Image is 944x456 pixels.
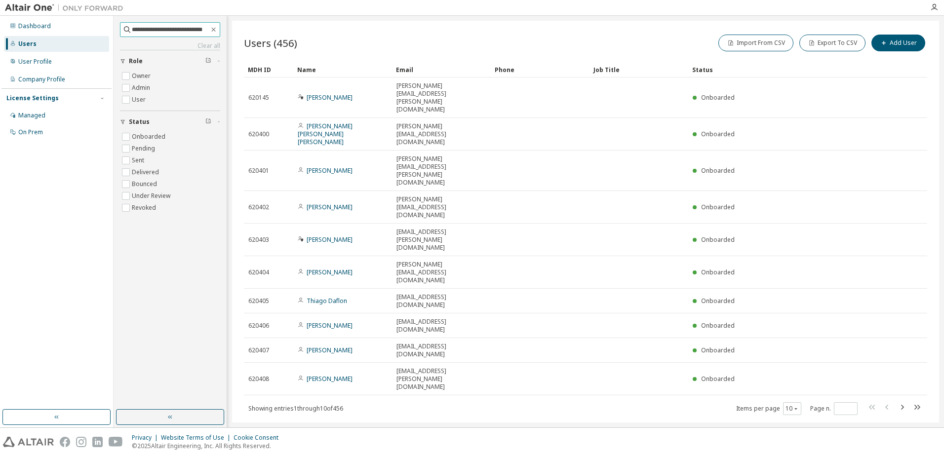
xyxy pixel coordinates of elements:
[396,122,486,146] span: [PERSON_NAME][EMAIL_ADDRESS][DOMAIN_NAME]
[18,22,51,30] div: Dashboard
[307,375,353,383] a: [PERSON_NAME]
[132,143,157,154] label: Pending
[701,203,735,211] span: Onboarded
[132,190,172,202] label: Under Review
[307,321,353,330] a: [PERSON_NAME]
[161,434,234,442] div: Website Terms of Use
[307,166,353,175] a: [PERSON_NAME]
[132,202,158,214] label: Revoked
[396,342,486,358] span: [EMAIL_ADDRESS][DOMAIN_NAME]
[307,268,353,276] a: [PERSON_NAME]
[701,130,735,138] span: Onboarded
[701,268,735,276] span: Onboarded
[132,434,161,442] div: Privacy
[132,442,284,450] p: © 2025 Altair Engineering, Inc. All Rights Reserved.
[396,195,486,219] span: [PERSON_NAME][EMAIL_ADDRESS][DOMAIN_NAME]
[132,154,146,166] label: Sent
[18,76,65,83] div: Company Profile
[396,293,486,309] span: [EMAIL_ADDRESS][DOMAIN_NAME]
[248,203,269,211] span: 620402
[5,3,128,13] img: Altair One
[132,131,167,143] label: Onboarded
[495,62,586,77] div: Phone
[18,128,43,136] div: On Prem
[396,62,487,77] div: Email
[396,155,486,187] span: [PERSON_NAME][EMAIL_ADDRESS][PERSON_NAME][DOMAIN_NAME]
[132,70,153,82] label: Owner
[810,402,858,415] span: Page n.
[396,82,486,114] span: [PERSON_NAME][EMAIL_ADDRESS][PERSON_NAME][DOMAIN_NAME]
[701,235,735,244] span: Onboarded
[248,404,343,413] span: Showing entries 1 through 10 of 456
[205,57,211,65] span: Clear filter
[129,57,143,65] span: Role
[692,62,876,77] div: Status
[701,375,735,383] span: Onboarded
[92,437,103,447] img: linkedin.svg
[736,402,801,415] span: Items per page
[6,94,59,102] div: License Settings
[248,268,269,276] span: 620404
[298,122,353,146] a: [PERSON_NAME] [PERSON_NAME] [PERSON_NAME]
[132,94,148,106] label: User
[120,50,220,72] button: Role
[701,166,735,175] span: Onboarded
[297,62,388,77] div: Name
[132,82,152,94] label: Admin
[248,167,269,175] span: 620401
[248,346,269,354] span: 620407
[205,118,211,126] span: Clear filter
[120,111,220,133] button: Status
[109,437,123,447] img: youtube.svg
[132,178,159,190] label: Bounced
[248,375,269,383] span: 620408
[248,236,269,244] span: 620403
[234,434,284,442] div: Cookie Consent
[248,297,269,305] span: 620405
[60,437,70,447] img: facebook.svg
[593,62,684,77] div: Job Title
[129,118,150,126] span: Status
[132,166,161,178] label: Delivered
[307,346,353,354] a: [PERSON_NAME]
[307,235,353,244] a: [PERSON_NAME]
[120,42,220,50] a: Clear all
[248,62,289,77] div: MDH ID
[307,297,347,305] a: Thiago Daflon
[396,367,486,391] span: [EMAIL_ADDRESS][PERSON_NAME][DOMAIN_NAME]
[18,58,52,66] div: User Profile
[396,228,486,252] span: [EMAIL_ADDRESS][PERSON_NAME][DOMAIN_NAME]
[799,35,865,51] button: Export To CSV
[244,36,297,50] span: Users (456)
[786,405,799,413] button: 10
[307,93,353,102] a: [PERSON_NAME]
[248,130,269,138] span: 620400
[18,112,45,119] div: Managed
[248,94,269,102] span: 620145
[701,321,735,330] span: Onboarded
[871,35,925,51] button: Add User
[307,203,353,211] a: [PERSON_NAME]
[701,297,735,305] span: Onboarded
[396,261,486,284] span: [PERSON_NAME][EMAIL_ADDRESS][DOMAIN_NAME]
[76,437,86,447] img: instagram.svg
[248,322,269,330] span: 620406
[701,346,735,354] span: Onboarded
[396,318,486,334] span: [EMAIL_ADDRESS][DOMAIN_NAME]
[18,40,37,48] div: Users
[701,93,735,102] span: Onboarded
[718,35,793,51] button: Import From CSV
[3,437,54,447] img: altair_logo.svg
